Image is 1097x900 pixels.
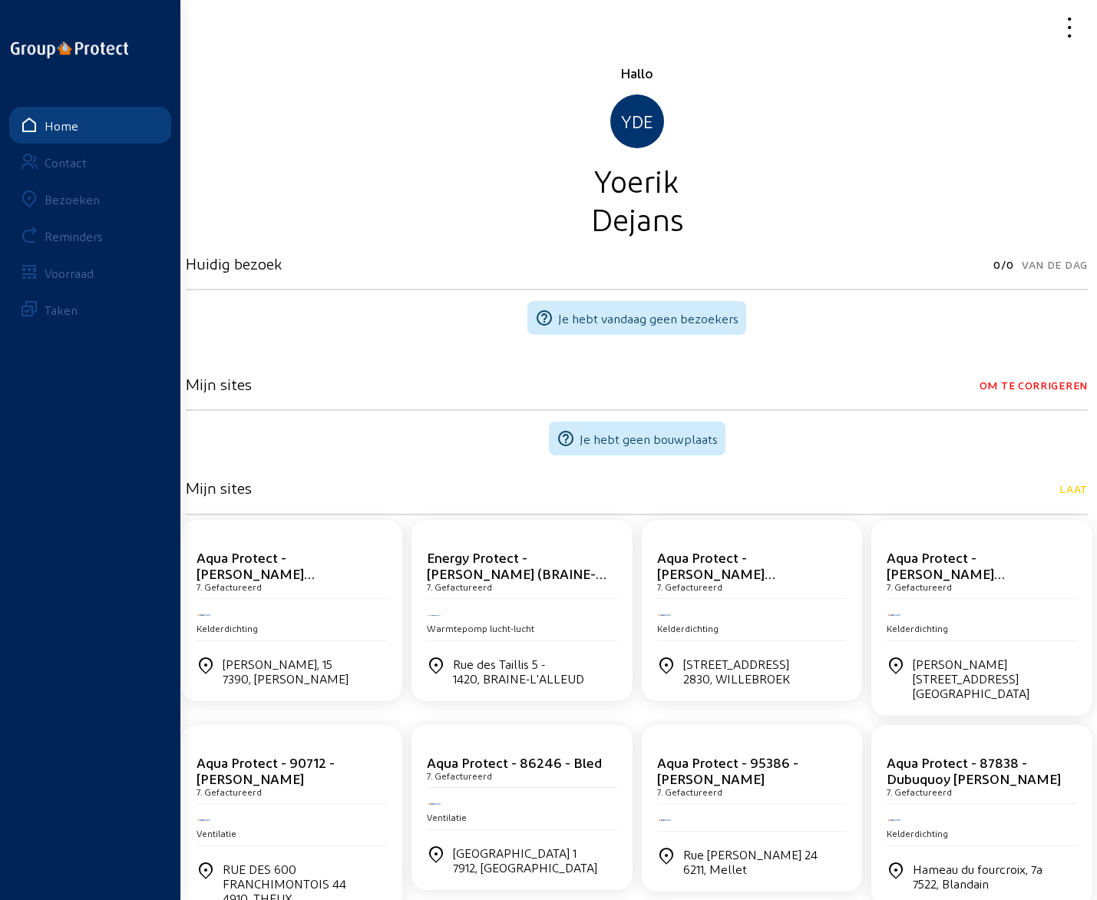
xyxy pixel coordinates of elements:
img: Aqua Protect [197,613,212,617]
div: Home [45,118,78,133]
cam-card-subtitle: 7. Gefactureerd [887,581,952,592]
cam-card-title: Energy Protect - [PERSON_NAME] (BRAINE-L'ALLEUD) [427,549,606,597]
cam-card-subtitle: 7. Gefactureerd [657,581,722,592]
a: Taken [9,291,171,328]
div: Yoerik [186,160,1088,199]
span: Kelderdichting [657,623,719,634]
cam-card-title: Aqua Protect - 87838 - Dubuquoy [PERSON_NAME] [887,754,1061,786]
div: Hameau du fourcroix, 7a [913,862,1042,891]
span: Laat [1059,478,1088,500]
div: [STREET_ADDRESS] [683,657,790,686]
img: Aqua Protect [657,613,672,617]
div: Dejans [186,199,1088,237]
a: Reminders [9,217,171,254]
cam-card-title: Aqua Protect - 90712 - [PERSON_NAME] [197,754,335,786]
cam-card-subtitle: 7. Gefactureerd [657,786,722,797]
span: Warmtepomp lucht-lucht [427,623,534,634]
div: 7390, [PERSON_NAME] [223,671,349,686]
div: Hallo [186,64,1088,82]
div: Rue [PERSON_NAME] 24 [683,847,818,876]
h3: Huidig bezoek [186,254,282,273]
cam-card-title: Aqua Protect - [PERSON_NAME] (Gentbrugge) [887,549,1005,597]
a: Home [9,107,171,144]
h3: Mijn sites [186,478,252,497]
span: Ventilatie [197,828,236,839]
span: Om te corrigeren [980,375,1088,396]
div: Rue des Taillis 5 - [453,657,584,686]
mat-icon: help_outline [557,429,575,448]
cam-card-title: Aqua Protect - 86246 - Bled [427,754,602,770]
span: 0/0 [993,254,1014,276]
cam-card-subtitle: 7. Gefactureerd [427,770,492,781]
img: Aqua Protect [197,818,212,822]
a: Voorraad [9,254,171,291]
div: 7912, [GEOGRAPHIC_DATA] [453,860,597,875]
cam-card-subtitle: 7. Gefactureerd [427,581,492,592]
span: Kelderdichting [197,623,258,634]
div: Voorraad [45,266,94,280]
img: Aqua Protect [887,818,902,822]
mat-icon: help_outline [535,309,553,327]
span: Je hebt geen bouwplaats [580,432,718,446]
img: Aqua Protect [657,818,672,822]
span: Je hebt vandaag geen bezoekers [558,311,738,326]
div: 2830, WILLEBROEK [683,671,790,686]
span: Kelderdichting [887,623,948,634]
cam-card-subtitle: 7. Gefactureerd [887,786,952,797]
cam-card-title: Aqua Protect - [PERSON_NAME] (WILLEBROEK) [657,549,775,597]
div: [GEOGRAPHIC_DATA] 1 [453,845,597,875]
span: Kelderdichting [887,828,948,839]
img: Energy Protect HVAC [427,614,442,617]
div: Contact [45,155,87,170]
div: 6211, Mellet [683,862,818,876]
a: Bezoeken [9,180,171,217]
div: YDE [610,94,664,148]
a: Contact [9,144,171,180]
div: 7522, Blandain [913,876,1042,891]
div: [GEOGRAPHIC_DATA] [913,686,1077,700]
span: Van de dag [1022,254,1088,276]
div: Reminders [45,229,103,243]
img: Aqua Protect [427,802,442,806]
div: [PERSON_NAME][STREET_ADDRESS] [913,657,1077,700]
cam-card-title: Aqua Protect - [PERSON_NAME] ([PERSON_NAME]) [197,549,315,597]
cam-card-title: Aqua Protect - 95386 - [PERSON_NAME] [657,754,798,786]
img: Aqua Protect [887,613,902,617]
h3: Mijn sites [186,375,252,393]
cam-card-subtitle: 7. Gefactureerd [197,581,262,592]
cam-card-subtitle: 7. Gefactureerd [197,786,262,797]
div: 1420, BRAINE-L'ALLEUD [453,671,584,686]
img: logo-oneline.png [11,41,128,58]
div: Bezoeken [45,192,100,207]
div: [PERSON_NAME], 15 [223,657,349,686]
div: Taken [45,303,78,317]
span: Ventilatie [427,812,467,822]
